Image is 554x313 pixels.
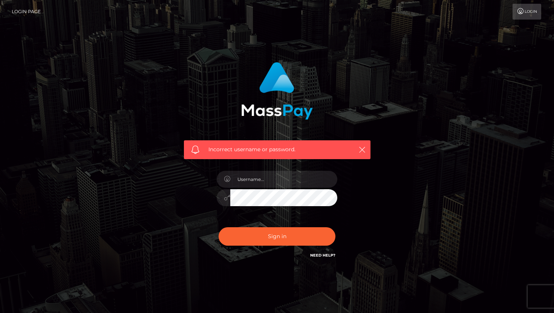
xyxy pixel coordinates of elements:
[12,4,41,20] a: Login Page
[230,171,337,188] input: Username...
[310,253,335,258] a: Need Help?
[513,4,541,20] a: Login
[241,62,313,120] img: MassPay Login
[219,227,335,246] button: Sign in
[208,146,346,153] span: Incorrect username or password.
